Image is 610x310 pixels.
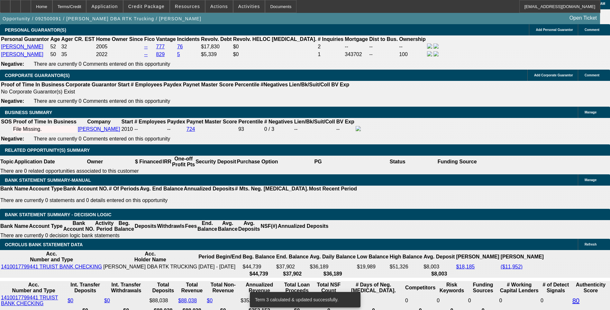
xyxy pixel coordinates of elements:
th: # Working Capital Lenders [499,282,540,294]
b: Revolv. Debt [201,36,232,42]
a: 777 [156,44,165,49]
td: 50 [50,51,60,58]
th: Most Recent Period [309,186,357,192]
b: # Inquiries [318,36,343,42]
td: $0 [233,43,317,50]
a: $88,038 [178,298,197,303]
span: Bank Statement Summary - Decision Logic [5,212,112,217]
span: OCROLUS BANK STATEMENT DATA [5,242,83,247]
span: Resources [175,4,200,9]
span: There are currently 0 Comments entered on this opportunity [34,98,170,104]
span: PERSONAL GUARANTOR(S) [5,27,66,33]
a: 829 [156,52,165,57]
th: Bank Account NO. [63,186,109,192]
b: Paydex [164,82,182,87]
b: # Negatives [264,119,293,124]
th: Avg. End Balance [140,186,184,192]
b: Negative: [1,136,24,141]
td: $88,038 [149,295,177,307]
a: $18,185 [456,264,475,269]
th: Total Revenue [178,282,206,294]
img: facebook-icon.png [356,126,361,131]
a: 76 [177,44,183,49]
td: 32 [61,43,95,50]
img: linkedin-icon.png [433,44,439,49]
b: Percentile [238,119,263,124]
b: BV Exp [331,82,349,87]
td: $0 [233,51,317,58]
img: facebook-icon.png [427,44,432,49]
th: Funding Sources [468,282,498,294]
td: $51,326 [389,264,423,270]
td: $19,989 [357,264,389,270]
td: 1 [317,51,344,58]
th: One-off Profit Pts [172,156,195,168]
th: Int. Transfer Deposits [67,282,103,294]
span: RELATED OPPORTUNITY(S) SUMMARY [5,148,90,153]
a: [PERSON_NAME] [78,126,120,132]
th: IRR [162,156,172,168]
span: Credit Package [128,4,165,9]
span: There are currently 0 Comments entered on this opportunity [34,61,170,67]
th: Total Loan Proceeds [279,282,315,294]
b: Vantage [156,36,176,42]
b: Age [50,36,60,42]
th: [PERSON_NAME] [500,251,544,263]
td: $17,830 [201,43,232,50]
span: Comment [585,28,599,32]
th: Acc. Number and Type [1,282,67,294]
td: -- [336,126,355,133]
a: 724 [187,126,195,132]
th: NSF(#) [260,220,278,232]
b: Paynet Master Score [187,119,237,124]
th: Authenticity Score [572,282,609,294]
th: Acc. Number and Type [1,251,102,263]
th: Security Deposit [195,156,236,168]
b: Start [118,82,129,87]
b: # Employees [131,82,162,87]
span: Add Personal Guarantor [536,28,573,32]
b: Paydex [167,119,185,124]
th: # Mts. Neg. [MEDICAL_DATA]. [235,186,309,192]
b: Negative: [1,98,24,104]
div: 0 / 3 [264,126,293,132]
th: Period Begin/End [198,251,241,263]
b: Company [87,119,111,124]
th: Bank Account NO. [63,220,95,232]
th: Proof of Time In Business [13,119,77,125]
th: Activity Period [95,220,114,232]
b: Corporate Guarantor [66,82,116,87]
b: Percentile [235,82,259,87]
span: Opportunity / 092500091 / [PERSON_NAME] DBA RTK Trucking / [PERSON_NAME] [3,16,201,21]
b: Home Owner Since [96,36,143,42]
div: 93 [238,126,263,132]
td: 0 [405,295,436,307]
th: # Days of Neg. [MEDICAL_DATA]. [343,282,404,294]
b: Start [121,119,133,124]
b: Fico [144,36,155,42]
td: $44,739 [242,264,275,270]
span: BANK STATEMENT SUMMARY-MANUAL [5,178,91,183]
th: Low Balance [357,251,389,263]
div: Term 3 calculated & updated successfully. [250,292,358,307]
b: Ownership [399,36,426,42]
th: Annualized Deposits [183,186,234,192]
th: Avg. Balance [217,220,238,232]
a: Open Ticket [567,13,599,24]
th: Deposits [134,220,157,232]
b: Mortgage [345,36,368,42]
b: Personal Guarantor [1,36,49,42]
a: -- [144,44,148,49]
th: $37,902 [276,271,309,277]
th: Annualized Revenue [240,282,278,294]
td: 2010 [121,126,133,133]
td: No Corporate Guarantor(s) Exist [1,89,352,95]
span: 2005 [96,44,108,49]
a: 1410017799441 TRUIST BANK CHECKING [1,264,102,269]
th: Total Deposits [149,282,177,294]
span: BUSINESS SUMMARY [5,110,52,115]
th: Avg. Deposit [423,251,455,263]
b: Lien/Bk/Suit/Coll [294,119,335,124]
a: [PERSON_NAME] [1,44,43,49]
th: SOS [1,119,12,125]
